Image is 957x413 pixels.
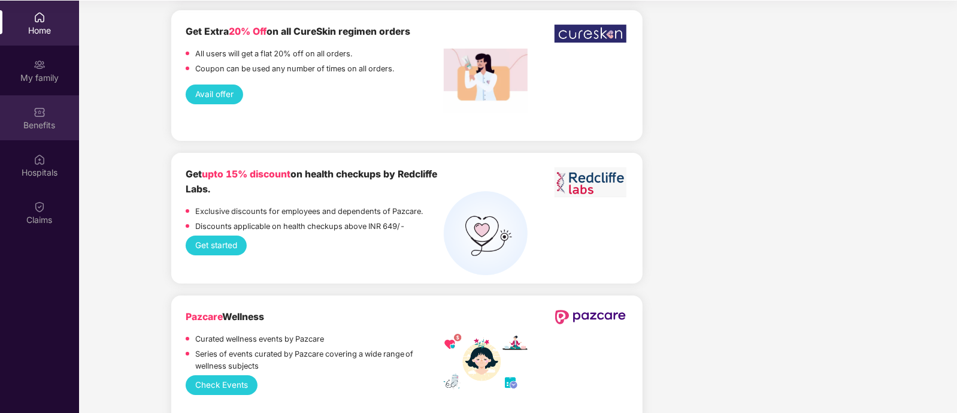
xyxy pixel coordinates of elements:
img: svg+xml;base64,PHN2ZyBpZD0iQ2xhaW0iIHhtbG5zPSJodHRwOi8vd3d3LnczLm9yZy8yMDAwL3N2ZyIgd2lkdGg9IjIwIi... [34,201,46,213]
p: Exclusive discounts for employees and dependents of Pazcare. [195,206,423,218]
p: Series of events curated by Pazcare covering a wide range of wellness subjects [195,348,444,372]
p: Coupon can be used any number of times on all orders. [195,63,394,75]
span: Pazcare [186,311,222,322]
span: 20% Off [229,26,266,37]
p: All users will get a flat 20% off on all orders. [195,48,352,60]
button: Check Events [186,375,257,395]
img: Screenshot%202022-12-27%20at%203.54.05%20PM.png [444,49,528,112]
button: Avail offer [186,85,243,104]
img: wellness_mobile.png [444,334,528,391]
img: svg+xml;base64,PHN2ZyBpZD0iSG9zcGl0YWxzIiB4bWxucz0iaHR0cDovL3d3dy53My5vcmcvMjAwMC9zdmciIHdpZHRoPS... [34,153,46,165]
b: Wellness [186,311,264,322]
img: Screenshot%202023-06-01%20at%2011.51.45%20AM.png [555,167,626,197]
img: svg+xml;base64,PHN2ZyBpZD0iQmVuZWZpdHMiIHhtbG5zPSJodHRwOi8vd3d3LnczLm9yZy8yMDAwL3N2ZyIgd2lkdGg9Ij... [34,106,46,118]
img: WhatsApp%20Image%202022-12-23%20at%206.17.28%20PM.jpeg [555,25,626,43]
img: newPazcareLogo.svg [555,310,626,324]
b: Get Extra on all CureSkin regimen orders [186,26,410,37]
b: Get on health checkups by Redcliffe Labs. [186,168,437,195]
span: upto 15% discount [202,168,290,180]
p: Curated wellness events by Pazcare [195,333,324,345]
img: health%20check%20(1).png [444,191,528,275]
img: svg+xml;base64,PHN2ZyB3aWR0aD0iMjAiIGhlaWdodD0iMjAiIHZpZXdCb3g9IjAgMCAyMCAyMCIgZmlsbD0ibm9uZSIgeG... [34,59,46,71]
button: Get started [186,236,246,255]
p: Discounts applicable on health checkups above INR 649/- [195,221,405,233]
img: svg+xml;base64,PHN2ZyBpZD0iSG9tZSIgeG1sbnM9Imh0dHA6Ly93d3cudzMub3JnLzIwMDAvc3ZnIiB3aWR0aD0iMjAiIG... [34,11,46,23]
